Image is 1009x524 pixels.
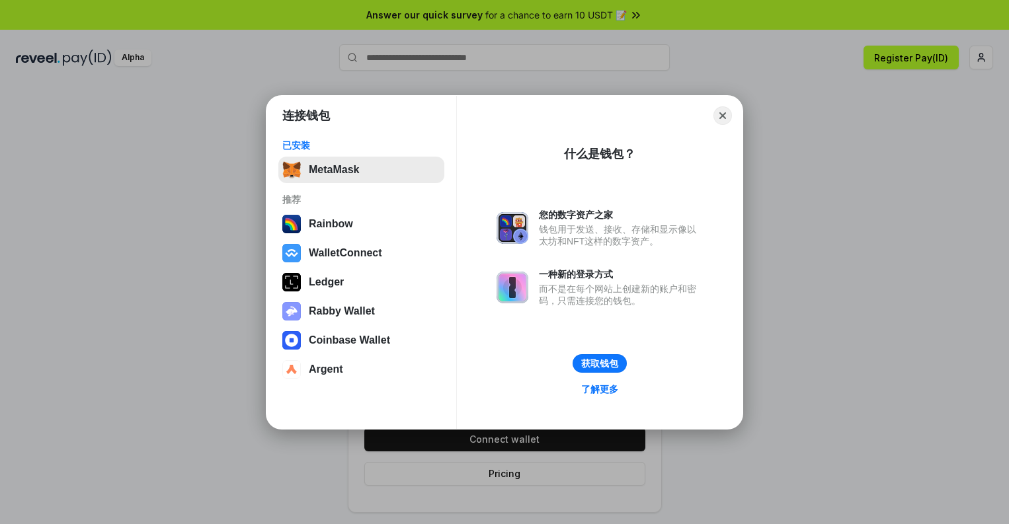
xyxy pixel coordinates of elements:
img: svg+xml,%3Csvg%20xmlns%3D%22http%3A%2F%2Fwww.w3.org%2F2000%2Fsvg%22%20width%3D%2228%22%20height%3... [282,273,301,291]
div: 获取钱包 [581,357,618,369]
img: svg+xml,%3Csvg%20fill%3D%22none%22%20height%3D%2233%22%20viewBox%3D%220%200%2035%2033%22%20width%... [282,161,301,179]
div: 了解更多 [581,383,618,395]
img: svg+xml,%3Csvg%20xmlns%3D%22http%3A%2F%2Fwww.w3.org%2F2000%2Fsvg%22%20fill%3D%22none%22%20viewBox... [282,302,301,320]
div: Rainbow [309,218,353,230]
h1: 连接钱包 [282,108,330,124]
button: WalletConnect [278,240,444,266]
img: svg+xml,%3Csvg%20width%3D%2228%22%20height%3D%2228%22%20viewBox%3D%220%200%2028%2028%22%20fill%3D... [282,331,301,350]
img: svg+xml,%3Csvg%20width%3D%22120%22%20height%3D%22120%22%20viewBox%3D%220%200%20120%20120%22%20fil... [282,215,301,233]
button: Ledger [278,269,444,295]
div: MetaMask [309,164,359,176]
button: Coinbase Wallet [278,327,444,354]
div: 一种新的登录方式 [539,268,703,280]
button: 获取钱包 [573,354,627,373]
div: Coinbase Wallet [309,334,390,346]
div: Argent [309,363,343,375]
div: 推荐 [282,194,440,206]
button: Close [713,106,732,125]
img: svg+xml,%3Csvg%20width%3D%2228%22%20height%3D%2228%22%20viewBox%3D%220%200%2028%2028%22%20fill%3D... [282,244,301,262]
div: 您的数字资产之家 [539,209,703,221]
img: svg+xml,%3Csvg%20xmlns%3D%22http%3A%2F%2Fwww.w3.org%2F2000%2Fsvg%22%20fill%3D%22none%22%20viewBox... [497,272,528,303]
div: 钱包用于发送、接收、存储和显示像以太坊和NFT这样的数字资产。 [539,223,703,247]
img: svg+xml,%3Csvg%20xmlns%3D%22http%3A%2F%2Fwww.w3.org%2F2000%2Fsvg%22%20fill%3D%22none%22%20viewBox... [497,212,528,244]
a: 了解更多 [573,381,626,398]
div: Rabby Wallet [309,305,375,317]
div: Ledger [309,276,344,288]
button: Rainbow [278,211,444,237]
div: WalletConnect [309,247,382,259]
div: 什么是钱包？ [564,146,635,162]
button: Rabby Wallet [278,298,444,324]
div: 而不是在每个网站上创建新的账户和密码，只需连接您的钱包。 [539,283,703,307]
img: svg+xml,%3Csvg%20width%3D%2228%22%20height%3D%2228%22%20viewBox%3D%220%200%2028%2028%22%20fill%3D... [282,360,301,379]
button: Argent [278,356,444,383]
div: 已安装 [282,139,440,151]
button: MetaMask [278,157,444,183]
